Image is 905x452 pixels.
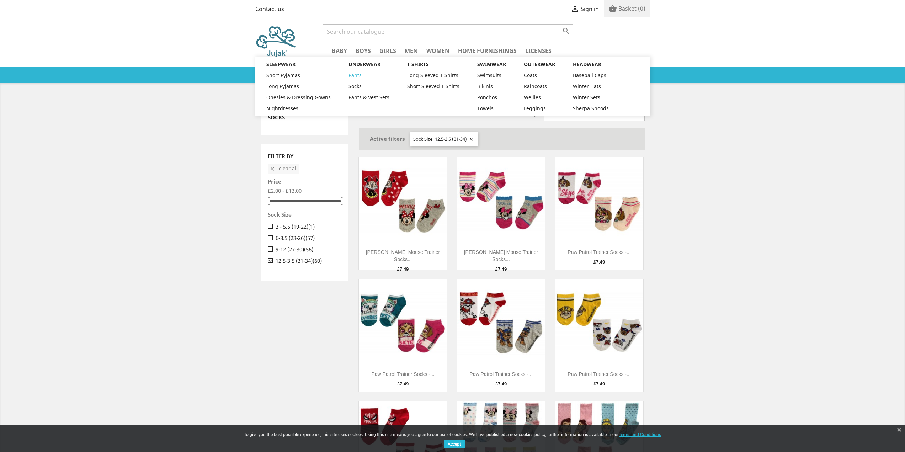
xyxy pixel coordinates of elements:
button:  [560,26,573,36]
span: £7.49 [593,259,605,265]
img: Minnie Mouse Trainer Socks... [359,157,447,245]
span: Sort by: [507,110,544,117]
a: Paw Patrol Trainer Socks -... [469,371,532,377]
span: £7.49 [495,266,507,272]
a: [PERSON_NAME] Mouse Trainer Socks... [464,249,538,262]
a: Towels [477,105,510,116]
span: (56) [304,246,313,253]
a: 12.5-3.5 (31-34)(60) [276,257,339,264]
span: £7.49 [397,381,409,387]
p: Active filters [370,135,405,142]
img: Paw Patrol Trainer Socks -... [555,279,643,367]
i: shopping_basket [608,5,617,14]
a: Onesies & Dressing Gowns [266,94,334,105]
p: Filter By [268,153,342,159]
a: Short Pyjamas [266,71,334,83]
a: [PERSON_NAME] Mouse Trainer Socks... [366,249,440,262]
button: Clear all [268,164,299,174]
a: Leggings [524,105,559,116]
img: Minnie Mouse Trainer Socks... [457,157,545,245]
a: Underwear [348,60,393,71]
span: £7.49 [495,381,507,387]
a: Socks [268,114,285,121]
i:  [270,166,275,172]
a: Baby [328,46,351,57]
li: Sock Size: 12.5-3.5 (31-34) [410,132,478,146]
a: 6-8.5 (23-26)(57) [276,234,339,241]
p: £2.00 - £13.00 [268,187,342,194]
a: Swimsuits [477,71,510,83]
a: Paw Patrol Trainer Socks -... [371,371,434,377]
p: Price [268,179,331,185]
a: Long Sleeved T Shirts [407,71,463,83]
span: Basket [618,5,637,12]
a: T Shirts [407,60,463,71]
a: Winter Hats [573,83,612,94]
a: Contact us [255,5,284,13]
a: Winter Sets [573,94,612,105]
a: Ponchos [477,94,510,105]
span: (60) [313,257,322,264]
a: Baseball Caps [573,71,612,83]
a: Home Furnishings [454,46,520,57]
a: 9-12 (27-30)(56) [276,246,339,253]
a: Wellies [524,94,559,105]
a: Bikinis [477,83,510,94]
i:  [571,5,579,14]
a: Sleepwear [266,60,334,71]
a: Women [423,46,453,57]
span: (1) [308,223,315,230]
span: (57) [305,234,315,241]
a: Girls [376,46,400,57]
button: Accept [444,440,465,448]
a: Pants [348,71,393,83]
p: Sock Size [268,212,331,218]
a: Short Sleeved T Shirts [407,83,463,94]
a: Pants & Vest Sets [348,94,393,105]
input: Search [323,24,573,39]
a: Licenses [522,46,555,57]
img: Jujak [255,24,299,60]
i:  [469,137,474,142]
img: Paw Patrol Trainer Socks -... [359,279,447,367]
i:  [268,257,274,264]
img: Paw Patrol Trainer Socks -... [555,157,643,245]
span: Sign in [581,5,599,13]
span: £7.49 [397,266,409,272]
a: Men [401,46,421,57]
span: (0) [638,5,645,12]
img: Paw Patrol Trainer Socks -... [457,279,545,367]
a: Terms and Conditions [619,430,661,439]
a: Paw Patrol Trainer Socks -... [568,249,630,255]
a: Raincoats [524,83,559,94]
span: £7.49 [593,381,605,387]
a: Outerwear [524,60,559,71]
a: Coats [524,71,559,83]
a: Sherpa Snoods [573,105,612,116]
a: Long Pyjamas [266,83,334,94]
a: Boys [352,46,374,57]
a:  Sign in [571,5,599,13]
a: Headwear [573,60,612,71]
a: 3 - 5.5 (19-22)(1) [276,223,339,230]
i:  [562,27,570,35]
a: Socks [348,83,393,94]
a: Paw Patrol Trainer Socks -... [568,371,630,377]
a: Swimwear [477,60,510,71]
div: To give you the best possible experience, this site uses cookies. Using this site means you agree... [239,432,666,450]
a: Nightdresses [266,105,334,116]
